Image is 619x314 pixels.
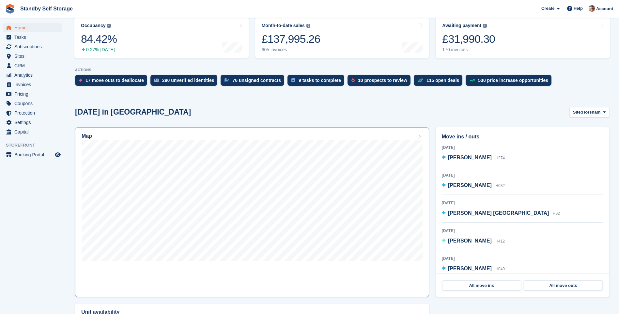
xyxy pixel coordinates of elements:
[569,107,609,118] button: Site: Horsham
[442,133,603,141] h2: Move ins / outs
[6,142,65,149] span: Storefront
[442,47,495,53] div: 170 invoices
[495,239,505,243] span: H412
[470,79,475,82] img: price_increase_opportunities-93ffe204e8149a01c8c9dc8f82e8f89637d9d84a8eef4429ea346261dce0b2c0.svg
[574,5,583,12] span: Help
[448,266,492,271] span: [PERSON_NAME]
[154,78,159,82] img: verify_identity-adf6edd0f0f0b5bbfe63781bf79b02c33cf7c696d77639b501bdc392416b5a36.svg
[495,267,505,271] span: H049
[221,75,287,89] a: 76 unsigned contracts
[85,78,144,83] div: 17 move outs to deallocate
[442,280,521,291] a: All move ins
[14,33,54,42] span: Tasks
[495,183,505,188] span: H082
[418,78,423,83] img: deal-1b604bf984904fb50ccaf53a9ad4b4a5d6e5aea283cecdc64d6e3604feb123c2.svg
[224,78,229,82] img: contract_signature_icon-13c848040528278c33f63329250d36e43548de30e8caae1d1a13099fd9432cc5.svg
[14,52,54,61] span: Sites
[3,80,62,89] a: menu
[442,265,505,273] a: [PERSON_NAME] H049
[75,127,429,297] a: Map
[299,78,341,83] div: 9 tasks to complete
[553,211,560,216] span: H62
[442,200,603,206] div: [DATE]
[82,133,92,139] h2: Map
[3,42,62,51] a: menu
[442,154,505,162] a: [PERSON_NAME] H274
[495,156,505,160] span: H274
[448,210,549,216] span: [PERSON_NAME] [GEOGRAPHIC_DATA]
[14,127,54,136] span: Capital
[75,68,609,72] p: ACTIONS
[255,17,429,58] a: Month-to-date sales £137,995.26 605 invoices
[162,78,214,83] div: 290 unverified identities
[14,80,54,89] span: Invoices
[478,78,548,83] div: 530 price increase opportunities
[3,61,62,70] a: menu
[3,99,62,108] a: menu
[442,181,505,190] a: [PERSON_NAME] H082
[442,32,495,46] div: £31,990.30
[150,75,221,89] a: 290 unverified identities
[79,78,82,82] img: move_outs_to_deallocate_icon-f764333ba52eb49d3ac5e1228854f67142a1ed5810a6f6cc68b1a99e826820c5.svg
[466,75,555,89] a: 530 price increase opportunities
[287,75,348,89] a: 9 tasks to complete
[442,172,603,178] div: [DATE]
[14,89,54,99] span: Pricing
[3,89,62,99] a: menu
[582,109,600,116] span: Horsham
[442,256,603,261] div: [DATE]
[262,32,320,46] div: £137,995.26
[107,24,111,28] img: icon-info-grey-7440780725fd019a000dd9b08b2336e03edf1995a4989e88bcd33f0948082b44.svg
[74,17,249,58] a: Occupancy 84.42% 0.27% [DATE]
[232,78,281,83] div: 76 unsigned contracts
[358,78,407,83] div: 10 prospects to review
[596,6,613,12] span: Account
[3,23,62,32] a: menu
[541,5,554,12] span: Create
[3,150,62,159] a: menu
[426,78,459,83] div: 115 open deals
[448,182,492,188] span: [PERSON_NAME]
[442,145,603,150] div: [DATE]
[291,78,295,82] img: task-75834270c22a3079a89374b754ae025e5fb1db73e45f91037f5363f120a921f8.svg
[442,23,481,28] div: Awaiting payment
[573,109,582,116] span: Site:
[448,238,492,243] span: [PERSON_NAME]
[3,108,62,118] a: menu
[3,71,62,80] a: menu
[14,99,54,108] span: Coupons
[3,33,62,42] a: menu
[351,78,355,82] img: prospect-51fa495bee0391a8d652442698ab0144808aea92771e9ea1ae160a38d050c398.svg
[14,108,54,118] span: Protection
[348,75,414,89] a: 10 prospects to review
[442,209,560,218] a: [PERSON_NAME] [GEOGRAPHIC_DATA] H62
[3,118,62,127] a: menu
[3,52,62,61] a: menu
[18,3,75,14] a: Standby Self Storage
[262,23,305,28] div: Month-to-date sales
[14,71,54,80] span: Analytics
[14,42,54,51] span: Subscriptions
[483,24,487,28] img: icon-info-grey-7440780725fd019a000dd9b08b2336e03edf1995a4989e88bcd33f0948082b44.svg
[54,151,62,159] a: Preview store
[14,118,54,127] span: Settings
[81,23,105,28] div: Occupancy
[75,108,191,117] h2: [DATE] in [GEOGRAPHIC_DATA]
[3,127,62,136] a: menu
[14,150,54,159] span: Booking Portal
[436,17,610,58] a: Awaiting payment £31,990.30 170 invoices
[14,61,54,70] span: CRM
[448,155,492,160] span: [PERSON_NAME]
[442,237,505,245] a: [PERSON_NAME] H412
[81,32,117,46] div: 84.42%
[414,75,466,89] a: 115 open deals
[262,47,320,53] div: 605 invoices
[81,47,117,53] div: 0.27% [DATE]
[75,75,150,89] a: 17 move outs to deallocate
[524,280,603,291] a: All move outs
[442,228,603,234] div: [DATE]
[5,4,15,14] img: stora-icon-8386f47178a22dfd0bd8f6a31ec36ba5ce8667c1dd55bd0f319d3a0aa187defe.svg
[306,24,310,28] img: icon-info-grey-7440780725fd019a000dd9b08b2336e03edf1995a4989e88bcd33f0948082b44.svg
[14,23,54,32] span: Home
[589,5,595,12] img: Michael Walker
